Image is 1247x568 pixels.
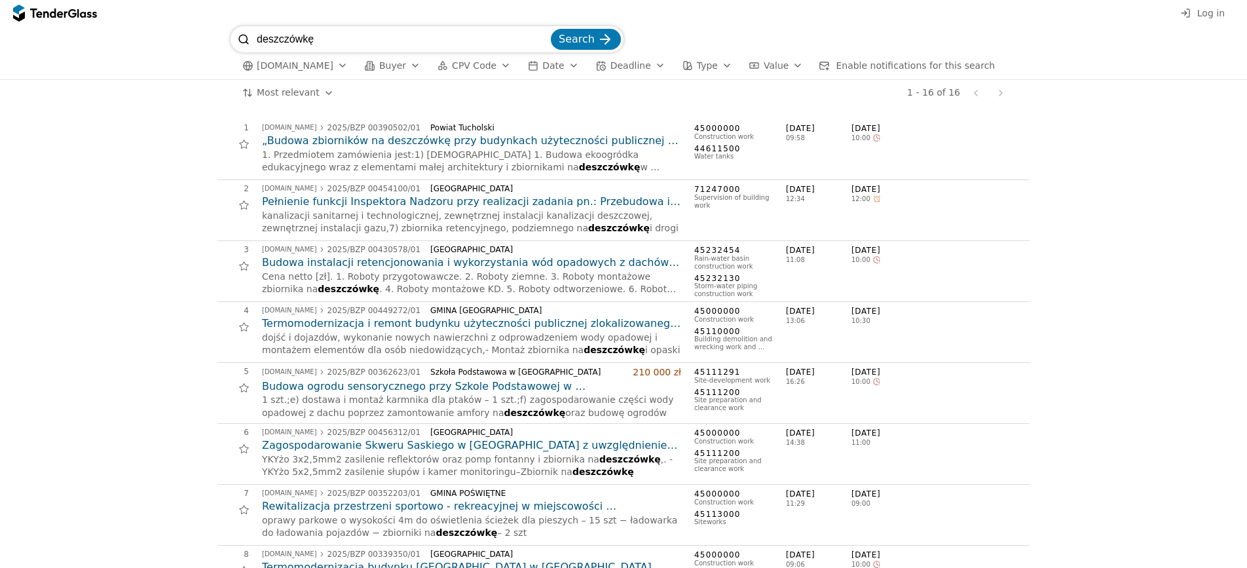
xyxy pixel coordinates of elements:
[262,134,681,148] a: „Budowa zbiorników na deszczówkę przy budynkach użyteczności publicznej oraz edukacyjnych ekoogró...
[262,428,420,436] a: [DOMAIN_NAME]2025/BZP 00456312/01
[262,246,420,254] a: [DOMAIN_NAME]2025/BZP 00430578/01
[786,195,851,203] span: 12:34
[217,306,249,315] div: 4
[851,428,917,439] span: [DATE]
[217,550,249,559] div: 8
[588,223,650,233] span: deszczówkę
[521,466,572,477] span: Zbiornik na
[430,184,671,193] div: [GEOGRAPHIC_DATA]
[694,194,773,210] div: Supervision of building work
[851,489,917,500] span: [DATE]
[694,448,773,459] span: 45111200
[379,60,406,71] span: Buyer
[360,58,426,74] button: Buyer
[694,499,773,506] div: Construction work
[262,394,677,418] span: 1 szt.;e) dostawa i montaż karmnika dla ptaków – 1 szt.;f) zagospodarowanie części wody opadowej ...
[327,307,420,314] div: 2025/BZP 00449272/01
[786,500,851,508] span: 11:29
[318,284,379,294] span: deszczówkę
[430,489,671,498] div: GMINA POŚWIĘTNE
[694,245,773,256] span: 45232454
[262,551,317,558] div: [DOMAIN_NAME]
[694,133,773,141] div: Construction work
[262,246,317,253] div: [DOMAIN_NAME]
[262,284,676,307] span: . 4. Roboty montażowe KD. 5. Roboty odtworzeniowe. 6. Roboty elektryczne
[262,499,681,514] a: Rewitalizacja przestrzeni sportowo - rekreacyjnej w miejscowości [GEOGRAPHIC_DATA]
[694,559,773,567] div: Construction work
[694,306,773,317] span: 45000000
[851,439,870,447] span: 11:00
[559,33,595,45] span: Search
[262,379,681,394] a: Budowa ogrodu sensorycznego przy Szkole Podstawowej w [GEOGRAPHIC_DATA]
[327,124,420,132] div: 2025/BZP 00390502/01
[645,345,680,355] span: i opaski
[523,58,584,74] button: Date
[262,515,680,539] span: oprawy parkowe o wysokości 4m do oświetlenia ścieżek dla pieszych – 15 szt − ładowarka do ładowan...
[430,550,671,559] div: [GEOGRAPHIC_DATA]
[262,490,317,497] div: [DOMAIN_NAME]
[504,407,565,418] span: deszczówkę
[430,428,671,437] div: [GEOGRAPHIC_DATA]
[327,489,420,497] div: 2025/BZP 00352203/01
[217,245,249,254] div: 3
[694,457,773,473] div: Site preparation and clearance work
[694,326,773,337] span: 45110000
[432,58,516,74] button: CPV Code
[452,60,496,71] span: CPV Code
[694,489,773,500] span: 45000000
[786,245,851,256] span: [DATE]
[851,367,917,378] span: [DATE]
[262,124,420,132] a: [DOMAIN_NAME]2025/BZP 00390502/01
[262,369,317,375] div: [DOMAIN_NAME]
[694,316,773,324] div: Construction work
[851,306,917,317] span: [DATE]
[257,26,548,52] input: Search tenders...
[697,60,718,71] span: Type
[650,223,679,233] span: i drogi
[262,438,681,453] h2: Zagospodarowanie Skweru Saskiego w [GEOGRAPHIC_DATA] z uwzględnieniem rozwoju zielono-niebieskiej...
[591,58,671,74] button: Deadline
[262,271,654,295] span: Cena netto [zł]. 1. Roboty przygotowawcze. 2. Roboty ziemne. 3. Roboty montażowe zbiornika na
[327,368,420,376] div: 2025/BZP 00362623/01
[262,185,317,192] div: [DOMAIN_NAME]
[262,149,641,173] span: 1. Przedmiotem zamówienia jest:1) [DEMOGRAPHIC_DATA] 1. Budowa ekoogródka edukacyjnego wraz z ele...
[217,367,249,376] div: 5
[786,123,851,134] span: [DATE]
[262,368,420,376] a: [DOMAIN_NAME]2025/BZP 00362623/01
[786,306,851,317] span: [DATE]
[786,367,851,378] span: [DATE]
[851,500,870,508] span: 09:00
[786,184,851,195] span: [DATE]
[217,123,249,132] div: 1
[851,184,917,195] span: [DATE]
[565,407,667,418] span: oraz budowę ogrodów
[633,367,681,378] div: 210 000 zł
[907,87,960,98] div: 1 - 16 of 16
[694,428,773,439] span: 45000000
[430,245,671,254] div: [GEOGRAPHIC_DATA]
[851,245,917,256] span: [DATE]
[851,378,870,386] span: 10:00
[694,550,773,561] span: 45000000
[551,29,621,50] button: Search
[262,195,681,209] a: Pełnienie funkcji Inspektora Nadzoru przy realizacji zadania pn.: Przebudowa i rozbudowa Zespołu ...
[786,489,851,500] span: [DATE]
[694,367,773,378] span: 45111291
[764,60,789,71] span: Value
[786,550,851,561] span: [DATE]
[694,123,773,134] span: 45000000
[694,377,773,385] div: Site-development work
[262,256,681,270] h2: Budowa instalacji retencjonowania i wykorzystania wód opadowych z dachów budynków [GEOGRAPHIC_DAT...
[786,378,851,386] span: 16:26
[262,316,681,331] h2: Termomodernizacja i remont budynku użyteczności publicznej zlokalizowanego przy ul. T. [STREET_AD...
[579,162,641,172] span: deszczówkę
[677,58,737,74] button: Type
[327,246,420,254] div: 2025/BZP 00430578/01
[851,123,917,134] span: [DATE]
[262,453,681,479] div: –
[262,489,420,497] a: [DOMAIN_NAME]2025/BZP 00352203/01
[694,255,773,271] div: Rain-water basin construction work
